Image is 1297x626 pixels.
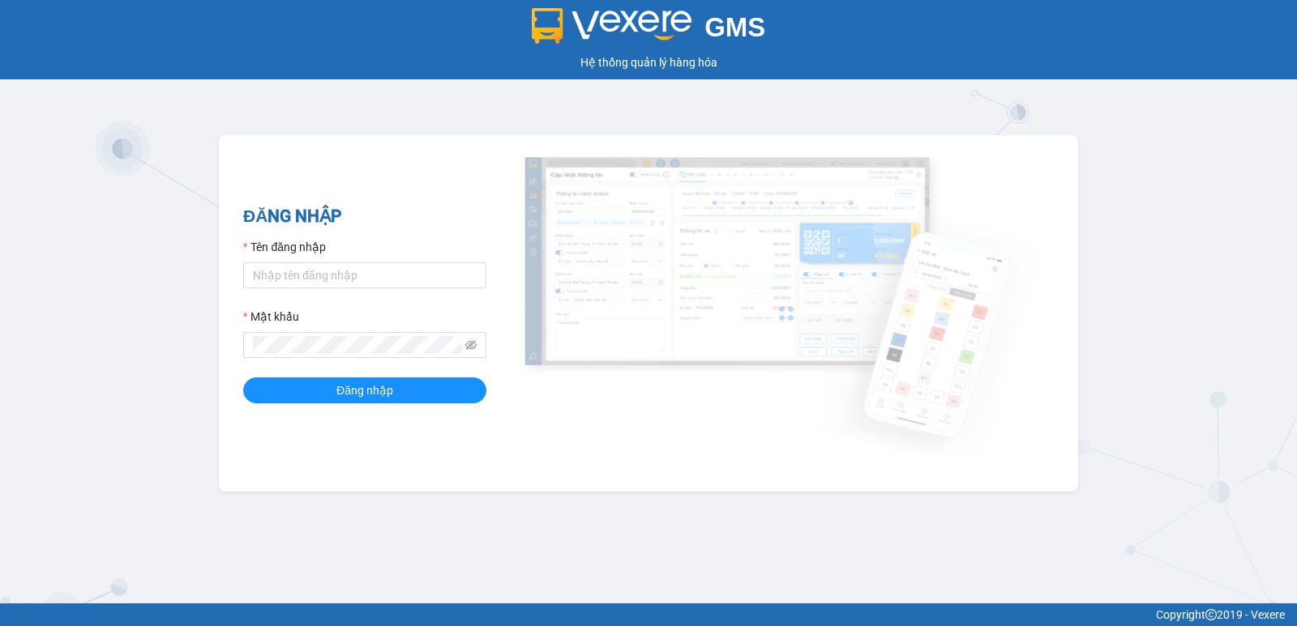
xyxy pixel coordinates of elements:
div: Copyright 2019 - Vexere [12,606,1285,624]
label: Mật khẩu [243,308,299,326]
div: Hệ thống quản lý hàng hóa [4,53,1293,71]
h2: ĐĂNG NHẬP [243,203,486,230]
input: Tên đăng nhập [243,262,486,288]
a: GMS [532,24,766,37]
input: Mật khẩu [253,336,462,354]
span: Đăng nhập [336,381,393,399]
button: Đăng nhập [243,377,486,403]
span: GMS [704,12,765,42]
img: logo 2 [532,8,692,44]
label: Tên đăng nhập [243,238,326,256]
span: copyright [1205,609,1217,620]
span: eye-invisible [465,339,477,351]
